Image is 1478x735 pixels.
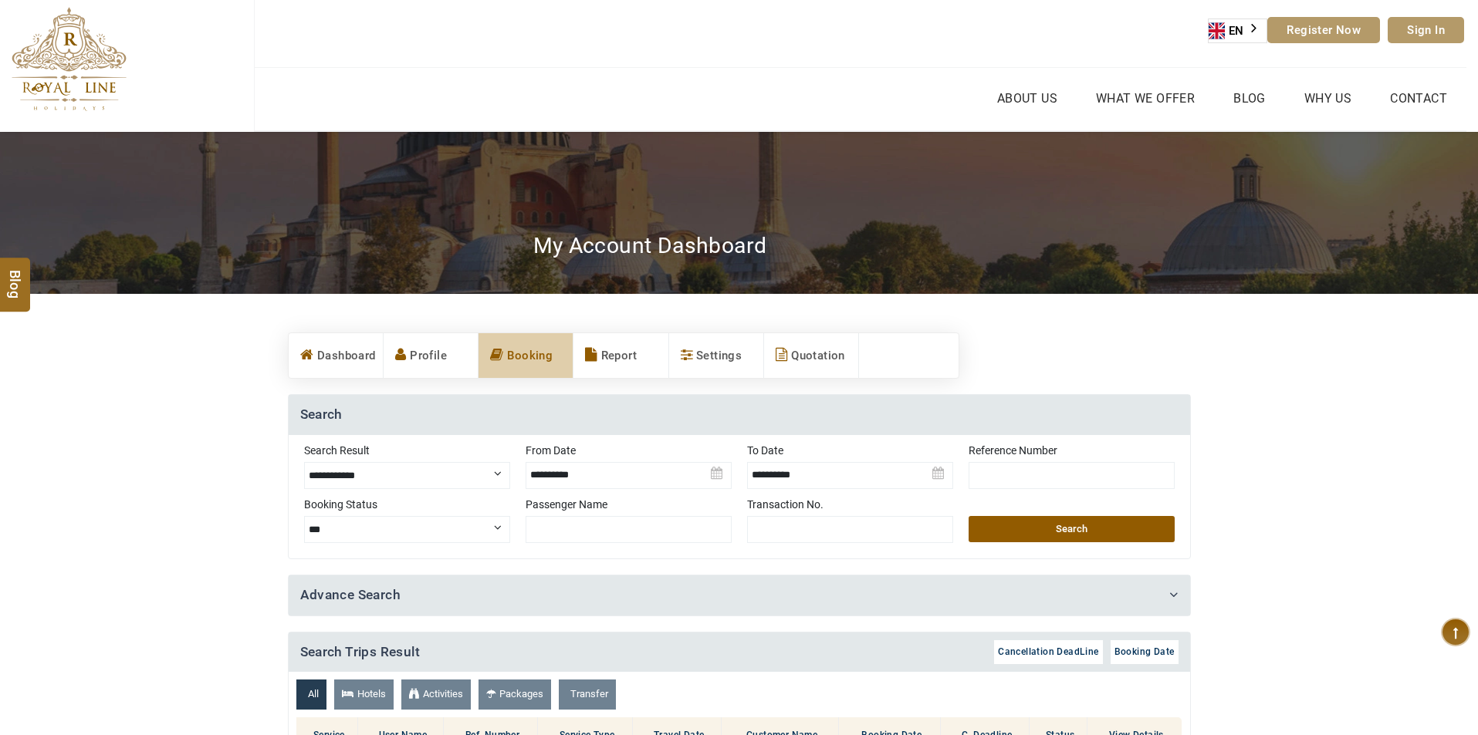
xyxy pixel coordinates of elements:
a: Report [573,333,668,378]
a: Transfer [559,679,616,710]
label: Reference Number [969,443,1175,458]
h4: Search [289,395,1190,435]
a: EN [1209,19,1267,42]
a: Activities [401,679,471,710]
span: Booking Date [1114,646,1175,657]
a: What we Offer [1092,87,1199,110]
a: Contact [1386,87,1451,110]
aside: Language selected: English [1208,19,1268,43]
a: Profile [384,333,478,378]
a: About Us [993,87,1061,110]
div: Language [1208,19,1268,43]
label: Passenger Name [526,497,732,512]
a: Quotation [764,333,858,378]
span: Blog [5,269,25,282]
label: Transaction No. [747,497,953,512]
a: Advance Search [300,587,401,602]
a: Packages [479,679,551,710]
a: Sign In [1388,17,1464,43]
a: Hotels [334,679,394,710]
label: Booking Status [304,497,510,512]
a: Register Now [1267,17,1380,43]
button: Search [969,516,1175,542]
img: The Royal Line Holidays [12,7,127,111]
a: Blog [1229,87,1270,110]
a: Dashboard [289,333,383,378]
h2: My Account Dashboard [533,232,767,259]
a: Settings [669,333,763,378]
a: Booking [479,333,573,378]
a: All [296,679,326,710]
label: Search Result [304,443,510,458]
span: Cancellation DeadLine [998,646,1098,657]
a: Why Us [1300,87,1355,110]
h4: Search Trips Result [289,632,1190,673]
